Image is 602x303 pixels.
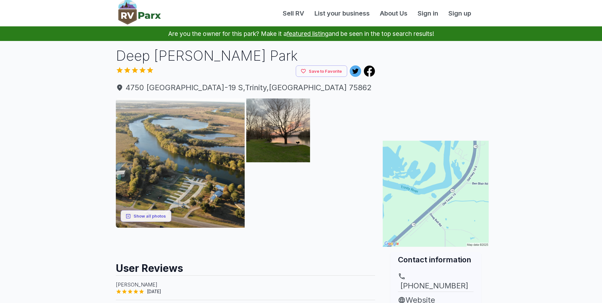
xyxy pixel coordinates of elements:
img: AAcXr8qICBjgJrmmQ1Z1VtBoj8Cb-NoibHVHD687yGrsSHyQ7gp9heZE14k4JaHrwoOq_408OgyVWXxYTdrmBQ_Y6azv7P90m... [312,164,375,228]
img: Map for Deep Eddy RV Park [383,141,489,247]
span: [DATE] [144,288,164,295]
a: [PHONE_NUMBER] [398,273,473,292]
iframe: Advertisement [116,228,375,256]
button: Show all photos [121,210,171,222]
a: Sign in [413,9,443,18]
h2: User Reviews [116,256,375,275]
a: Sell RV [278,9,309,18]
h2: Contact information [398,254,473,265]
a: About Us [375,9,413,18]
span: 4750 [GEOGRAPHIC_DATA]-19 S , Trinity , [GEOGRAPHIC_DATA] 75862 [116,82,375,93]
a: Sign up [443,9,476,18]
img: AAcXr8rCFUaNMVt-IVmTgUrI-iUUGvpICTKpy0BXud0jI16W91soGeIQQSlSAY3rkW3tJaMU8Ef5pjZANo5K6O6hz5TmPPEb_... [116,98,245,228]
img: AAcXr8p5h7jLWE6tcOnVqV_B_kIUiDZdN84ReRSyOTtwdW2GoQ2K1onn1Yj-zeau-N57I8fEancxMJEWzwnk--jWQ_tQd0oG3... [246,98,310,162]
p: [PERSON_NAME] [116,281,375,288]
a: List your business [309,9,375,18]
iframe: Advertisement [383,46,489,125]
h1: Deep [PERSON_NAME] Park [116,46,375,65]
img: AAcXr8oCqpi0YH6O3vH70JYNSXLCHxUZ9WKjt-k44Qyx9LYZhVpDwnN4PiiVWhN19LW5_pA87XZOY6KqXL2uLSCVNTp21iyWU... [312,98,375,162]
a: featured listing [287,30,328,37]
button: Save to Favorite [296,65,347,77]
p: Are you the owner for this park? Make it a and be seen in the top search results! [8,26,594,41]
img: AAcXr8opULTdLxwoQY5LtA3eDXRNMCUGx8Yr1VB3t0_YHesu0ltf7ZMYHlf2ao9DtKHhzvY2kDyyDUA9aPAoTM0_OAe0W4vpc... [246,164,310,228]
a: 4750 [GEOGRAPHIC_DATA]-19 S,Trinity,[GEOGRAPHIC_DATA] 75862 [116,82,375,93]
